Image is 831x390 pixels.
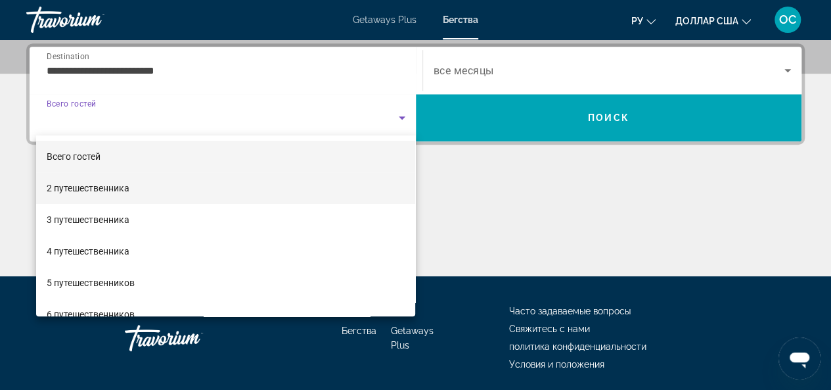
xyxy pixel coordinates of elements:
[47,214,129,225] font: 3 путешественника
[47,151,101,162] font: Всего гостей
[778,337,820,379] iframe: Кнопка запуска окна обмена сообщениями
[47,246,129,256] font: 4 путешественника
[47,278,135,288] font: 5 путешественников
[47,309,135,320] font: 6 путешественников
[47,183,129,193] font: 2 путешественника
